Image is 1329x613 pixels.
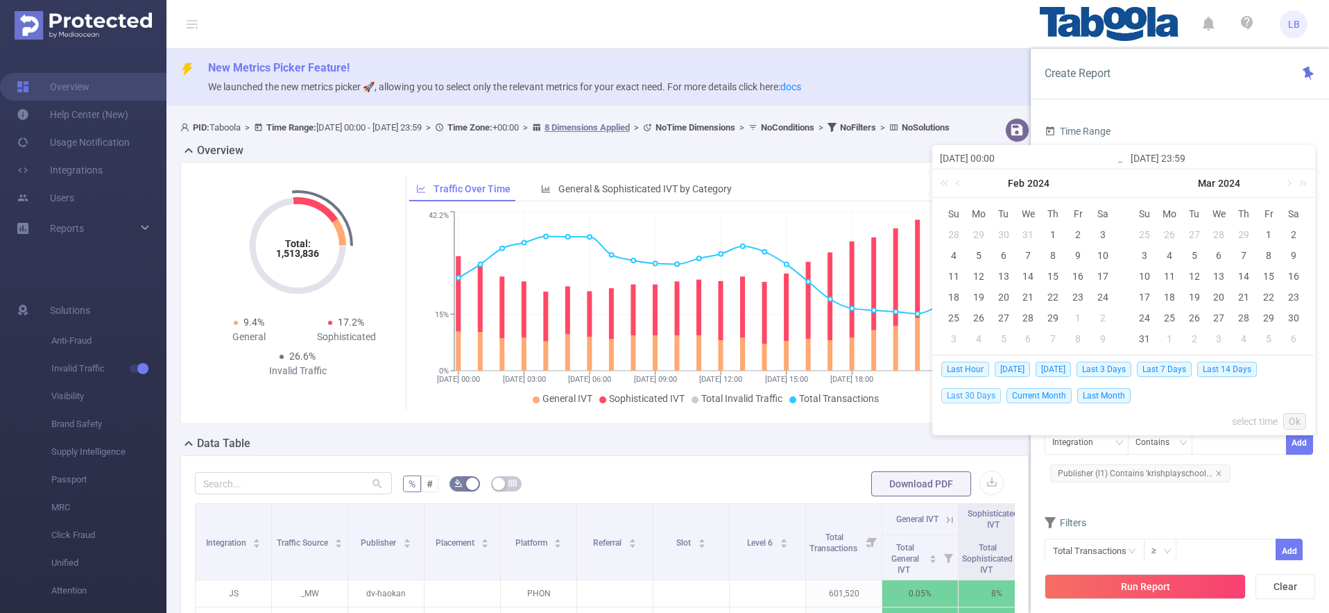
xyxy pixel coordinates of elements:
div: 1 [1045,226,1061,243]
span: Last 14 Days [1197,362,1257,377]
div: 16 [1285,268,1302,285]
td: February 13, 2024 [991,266,1016,287]
td: March 30, 2024 [1281,308,1306,328]
div: 19 [1186,289,1203,305]
div: 15 [1045,268,1061,285]
td: March 7, 2024 [1040,328,1065,349]
td: March 5, 2024 [1182,245,1207,266]
tspan: Total: [285,238,311,249]
tspan: [DATE] 09:00 [633,375,676,384]
span: We [1207,208,1232,220]
span: Mo [966,208,991,220]
td: March 24, 2024 [1132,308,1157,328]
a: 2024 [1217,169,1242,197]
a: Users [17,184,74,212]
span: Visibility [51,383,166,410]
div: 7 [1020,247,1036,264]
td: March 10, 2024 [1132,266,1157,287]
div: 13 [1210,268,1227,285]
span: Th [1040,208,1065,220]
td: February 28, 2024 [1016,308,1041,328]
td: March 5, 2024 [991,328,1016,349]
span: Fr [1065,208,1090,220]
div: 8 [1070,330,1086,347]
span: General IVT [542,393,592,404]
div: 21 [1235,289,1252,305]
td: March 6, 2024 [1207,245,1232,266]
td: February 7, 2024 [1016,245,1041,266]
td: March 8, 2024 [1256,245,1281,266]
a: Help Center (New) [17,101,128,128]
span: Brand Safety [51,410,166,438]
input: End date [1131,150,1307,167]
div: 27 [1210,310,1227,326]
div: 21 [1020,289,1036,305]
div: 25 [1136,226,1153,243]
span: General & Sophisticated IVT by Category [558,183,732,194]
td: February 23, 2024 [1065,287,1090,308]
div: 26 [1186,310,1203,326]
td: February 12, 2024 [966,266,991,287]
a: Overview [17,73,89,101]
th: Wed [1207,203,1232,224]
span: > [241,122,254,133]
div: 27 [995,310,1012,326]
b: No Time Dimensions [655,122,735,133]
td: January 29, 2024 [966,224,991,245]
div: 31 [1136,330,1153,347]
div: 2 [1095,310,1111,326]
td: February 27, 2024 [1182,224,1207,245]
div: 17 [1095,268,1111,285]
span: Total Invalid Traffic [701,393,782,404]
td: February 11, 2024 [941,266,966,287]
td: February 4, 2024 [941,245,966,266]
span: We [1016,208,1041,220]
th: Fri [1065,203,1090,224]
td: March 2, 2024 [1090,308,1115,328]
span: [DATE] [995,362,1030,377]
div: 24 [1095,289,1111,305]
div: 26 [1161,226,1178,243]
b: Time Range: [266,122,316,133]
th: Wed [1016,203,1041,224]
div: 22 [1045,289,1061,305]
td: January 30, 2024 [991,224,1016,245]
div: 18 [945,289,962,305]
u: 8 Dimensions Applied [545,122,630,133]
div: 1 [1260,226,1277,243]
div: 25 [945,310,962,326]
div: 20 [995,289,1012,305]
div: 8 [1045,247,1061,264]
span: Fr [1256,208,1281,220]
div: 7 [1235,247,1252,264]
td: February 25, 2024 [941,308,966,328]
td: February 26, 2024 [966,308,991,328]
tspan: [DATE] 06:00 [568,375,611,384]
td: February 24, 2024 [1090,287,1115,308]
div: Integration [1052,431,1103,454]
div: 1 [1070,310,1086,326]
td: March 6, 2024 [1016,328,1041,349]
th: Sun [941,203,966,224]
span: Su [1132,208,1157,220]
th: Thu [1040,203,1065,224]
span: New Metrics Picker Feature! [208,61,350,74]
a: Integrations [17,156,103,184]
th: Thu [1231,203,1256,224]
div: 9 [1285,247,1302,264]
div: 11 [1161,268,1178,285]
div: 29 [1235,226,1252,243]
td: February 26, 2024 [1157,224,1182,245]
div: 14 [1235,268,1252,285]
td: February 1, 2024 [1040,224,1065,245]
span: Solutions [50,296,90,324]
td: February 22, 2024 [1040,287,1065,308]
button: Run Report [1045,574,1246,599]
div: 6 [1020,330,1036,347]
td: March 1, 2024 [1256,224,1281,245]
span: Supply Intelligence [51,438,166,466]
th: Sun [1132,203,1157,224]
div: 16 [1070,268,1086,285]
tspan: 1,513,836 [276,248,319,259]
td: April 3, 2024 [1207,328,1232,349]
